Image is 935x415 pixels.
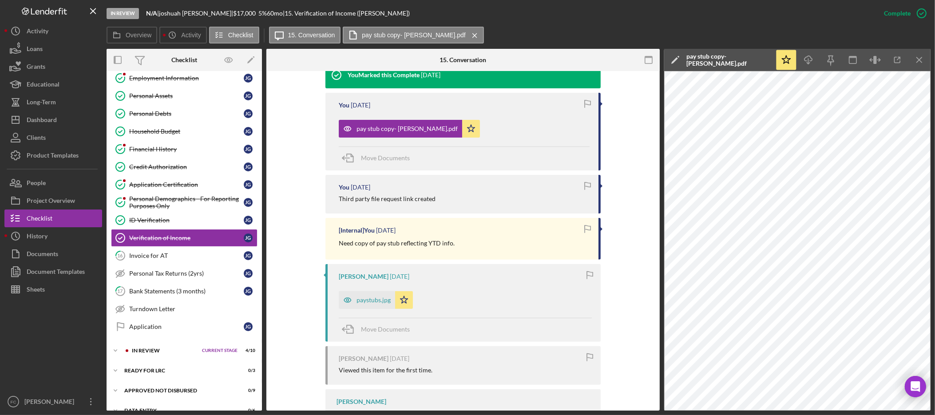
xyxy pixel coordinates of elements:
[27,245,58,265] div: Documents
[27,75,59,95] div: Educational
[244,269,253,278] div: j g
[129,195,244,209] div: Personal Demographics - For Reporting Purposes Only
[27,227,48,247] div: History
[269,27,341,43] button: 15. Conversation
[27,111,57,131] div: Dashboard
[4,93,102,111] button: Long-Term
[339,184,349,191] div: You
[146,9,157,17] b: N/A
[129,128,244,135] div: Household Budget
[111,229,258,247] a: Verification of Incomejg
[111,265,258,282] a: Personal Tax Returns (2yrs)jg
[129,217,244,224] div: ID Verification
[118,253,123,258] tspan: 16
[244,162,253,171] div: j g
[111,158,258,176] a: Credit Authorizationjg
[4,245,102,263] button: Documents
[421,71,440,79] time: 2025-09-15 18:13
[129,75,244,82] div: Employment Information
[239,408,255,413] div: 0 / 6
[339,102,349,109] div: You
[283,10,410,17] div: | 15. Verification of Income ([PERSON_NAME])
[111,282,258,300] a: 17Bank Statements (3 months)jg
[129,181,244,188] div: Application Certification
[244,287,253,296] div: j g
[111,318,258,336] a: Applicationjg
[111,176,258,194] a: Application Certificationjg
[361,154,410,162] span: Move Documents
[107,8,139,19] div: In Review
[339,120,480,138] button: pay stub copy- [PERSON_NAME].pdf
[27,192,75,212] div: Project Overview
[244,251,253,260] div: j g
[27,129,46,149] div: Clients
[361,325,410,333] span: Move Documents
[351,102,370,109] time: 2025-09-15 18:12
[239,368,255,373] div: 0 / 3
[129,92,244,99] div: Personal Assets
[4,146,102,164] a: Product Templates
[244,127,253,136] div: j g
[4,58,102,75] button: Grants
[124,388,233,393] div: Approved Not Disbursed
[11,399,16,404] text: FC
[4,281,102,298] a: Sheets
[339,195,436,202] div: Third party file request link created
[159,10,233,17] div: joshuah [PERSON_NAME] |
[118,288,123,294] tspan: 17
[4,174,102,192] a: People
[390,355,409,362] time: 2025-09-15 01:09
[146,10,159,17] div: |
[111,247,258,265] a: 16Invoice for ATjg
[22,393,80,413] div: [PERSON_NAME]
[244,322,253,331] div: j g
[129,110,244,117] div: Personal Debts
[129,234,244,241] div: Verification of Income
[111,123,258,140] a: Household Budgetjg
[129,323,244,330] div: Application
[348,71,420,79] div: You Marked this Complete
[111,69,258,87] a: Employment Informationjg
[181,32,201,39] label: Activity
[4,227,102,245] a: History
[27,58,45,78] div: Grants
[244,180,253,189] div: j g
[4,40,102,58] button: Loans
[4,263,102,281] a: Document Templates
[4,129,102,146] button: Clients
[4,209,102,227] button: Checklist
[239,348,255,353] div: 4 / 10
[27,281,45,300] div: Sheets
[4,192,102,209] button: Project Overview
[244,145,253,154] div: j g
[339,291,413,309] button: paystubs.jpg
[27,22,48,42] div: Activity
[228,32,254,39] label: Checklist
[4,75,102,93] button: Educational
[111,194,258,211] a: Personal Demographics - For Reporting Purposes Onlyjg
[4,22,102,40] button: Activity
[129,305,257,312] div: Turndown Letter
[129,252,244,259] div: Invoice for AT
[111,300,258,318] a: Turndown Letter
[357,296,391,304] div: paystubs.jpg
[4,111,102,129] a: Dashboard
[343,27,483,43] button: pay stub copy- [PERSON_NAME].pdf
[244,91,253,100] div: j g
[132,348,198,353] div: In Review
[171,56,197,63] div: Checklist
[233,9,256,17] span: $17,000
[27,209,52,229] div: Checklist
[124,368,233,373] div: Ready for LRC
[339,238,455,248] p: Need copy of pay stub reflecting YTD info.
[875,4,931,22] button: Complete
[267,10,283,17] div: 60 mo
[129,288,244,295] div: Bank Statements (3 months)
[905,376,926,397] div: Open Intercom Messenger
[27,263,85,283] div: Document Templates
[239,388,255,393] div: 0 / 9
